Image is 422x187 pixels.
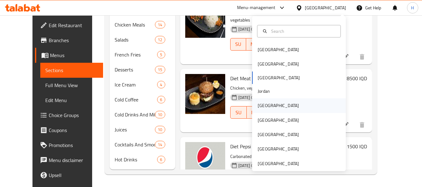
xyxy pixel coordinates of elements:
span: [DATE] 08:10 AM [236,95,271,101]
div: Menu-management [237,4,276,12]
div: [GEOGRAPHIC_DATA] [258,131,299,138]
div: items [155,36,165,43]
div: Salads12 [110,32,175,47]
a: Upsell [35,168,103,183]
span: 6 [157,157,165,163]
a: Choice Groups [35,108,103,123]
div: Juices10 [110,122,175,137]
span: Chicken Meals [115,21,155,28]
span: Salads [115,36,155,43]
span: Coupons [49,126,98,134]
span: [DATE] 02:35 PM [236,26,271,32]
div: [GEOGRAPHIC_DATA] [258,117,299,124]
h6: 1500 IQD [347,142,367,151]
span: 6 [157,97,165,103]
span: 12 [155,37,165,43]
span: SU [233,40,244,49]
span: 4 [157,82,165,88]
span: Upsell [49,171,98,179]
span: Menus [50,52,98,59]
div: Cold Drinks And Milkshakes10 [110,107,175,122]
span: French Fries [115,51,157,58]
img: Diet Pepsi [185,142,225,182]
span: Sections [45,66,98,74]
button: SU [230,38,246,51]
span: [DATE] 08:24 AM [236,163,271,169]
div: Chicken Meals14 [110,17,175,32]
div: [GEOGRAPHIC_DATA] [258,46,299,53]
span: Hot Drinks [115,156,157,163]
a: Full Menu View [40,78,103,93]
span: Edit Restaurant [49,22,98,29]
span: Full Menu View [45,81,98,89]
p: Chicken pieces, cashews, honey, rice and sauteed vegetables [230,8,341,24]
span: Ice Cream [115,81,157,88]
button: MO [246,38,262,51]
div: Hot Drinks6 [110,152,175,167]
div: French Fries5 [110,47,175,62]
span: Promotions [49,141,98,149]
span: 14 [155,142,165,148]
div: Cocktails And Smoothie And Mojito14 [110,137,175,152]
a: Edit Menu [40,93,103,108]
a: Promotions [35,138,103,153]
div: items [155,21,165,28]
div: Desserts15 [110,62,175,77]
span: Branches [49,37,98,44]
div: [GEOGRAPHIC_DATA] [258,145,299,152]
div: Cold Coffee6 [110,92,175,107]
div: items [155,126,165,133]
a: Menu disclaimer [35,153,103,168]
span: Edit Menu [45,96,98,104]
span: SU [233,108,244,117]
button: SU [230,106,247,119]
button: MO [247,106,263,119]
p: Chicken, vegetables and mashed potatoes [230,84,344,92]
span: Cold Coffee [115,96,157,103]
span: Menu disclaimer [49,156,98,164]
span: 10 [155,127,165,133]
input: Search [269,28,337,35]
h6: 8500 IQD [347,74,367,83]
span: MO [249,108,261,117]
div: [GEOGRAPHIC_DATA] [258,102,299,109]
a: Menus [35,48,103,63]
div: Ice Cream4 [110,77,175,92]
span: Diet Meat Burger [230,74,267,83]
span: 5 [157,52,165,58]
div: items [157,156,165,163]
div: [GEOGRAPHIC_DATA] [258,160,299,167]
span: 10 [155,112,165,118]
span: Desserts [115,66,155,73]
span: Juices [115,126,155,133]
span: 14 [155,22,165,28]
span: MO [249,40,260,49]
span: Choice Groups [49,111,98,119]
div: items [157,81,165,88]
span: Diet Pepsi [230,142,251,151]
div: items [155,66,165,73]
a: Coupons [35,123,103,138]
span: Cocktails And Smoothie And Mojito [115,141,155,148]
a: Edit Restaurant [35,18,103,33]
span: Cold Drinks And Milkshakes [115,111,155,118]
a: Sections [40,63,103,78]
div: items [157,51,165,58]
button: delete [355,49,370,64]
div: Jordan [258,88,270,95]
div: items [155,141,165,148]
p: Carbonated soft drink with zero sugar and zero calories [230,153,344,160]
div: [GEOGRAPHIC_DATA] [305,4,346,11]
a: Branches [35,33,103,48]
button: delete [355,117,370,132]
span: 15 [155,67,165,73]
